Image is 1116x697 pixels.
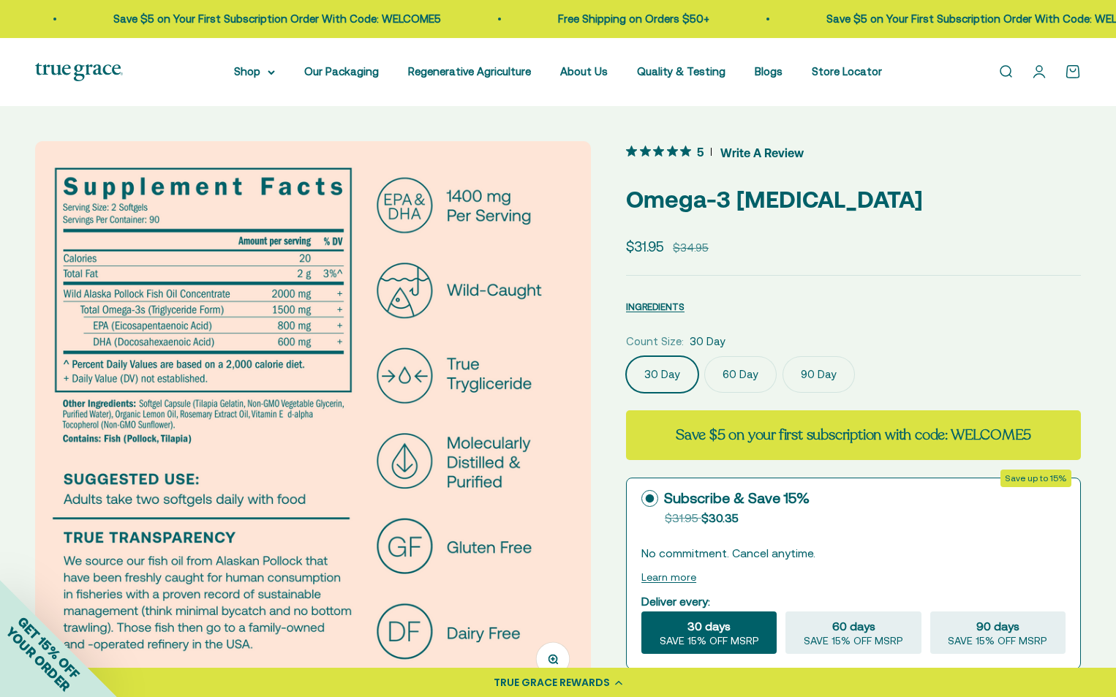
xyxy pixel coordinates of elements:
legend: Count Size: [626,333,684,350]
span: INGREDIENTS [626,301,685,312]
sale-price: $31.95 [626,236,664,257]
span: YOUR ORDER [3,624,73,694]
compare-at-price: $34.95 [673,239,709,257]
span: 30 Day [690,333,725,350]
a: Store Locator [812,65,882,78]
strong: Save $5 on your first subscription with code: WELCOME5 [676,425,1031,445]
a: About Us [560,65,608,78]
button: INGREDIENTS [626,298,685,315]
span: 5 [697,143,704,159]
div: TRUE GRACE REWARDS [494,675,610,690]
p: Omega-3 [MEDICAL_DATA] [626,181,1081,218]
summary: Shop [234,63,275,80]
button: 5 out 5 stars rating in total 11 reviews. Jump to reviews. [626,141,804,163]
span: GET 15% OFF [15,614,83,682]
p: Save $5 on Your First Subscription Order With Code: WELCOME5 [113,10,440,28]
a: Regenerative Agriculture [408,65,531,78]
a: Free Shipping on Orders $50+ [557,12,709,25]
a: Our Packaging [304,65,379,78]
img: We source our fish oil from Alaskan Pollock that have been freshly caught for human consumption i... [35,141,591,697]
span: Write A Review [720,141,804,163]
a: Quality & Testing [637,65,725,78]
a: Blogs [755,65,783,78]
